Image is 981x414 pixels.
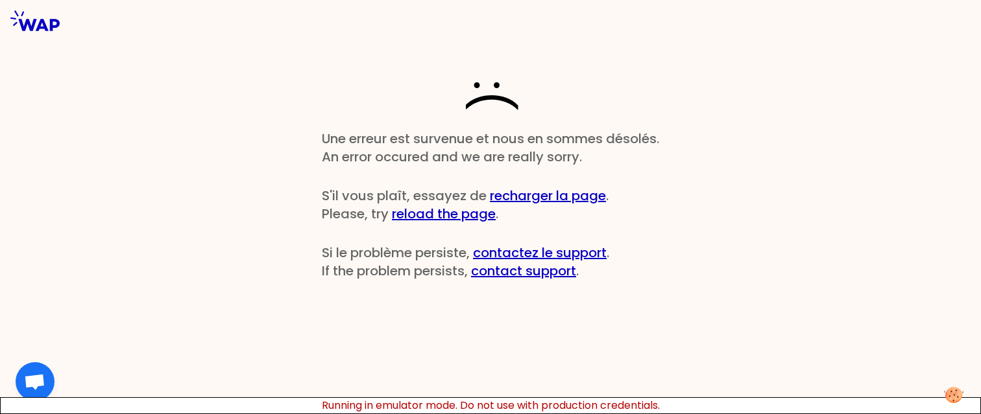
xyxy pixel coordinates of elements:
[16,362,54,401] a: Ouvrir le chat
[473,244,607,262] button: contactez le support
[322,262,659,280] p: If the problem persists, .
[322,148,659,166] p: An error occured and we are really sorry.
[322,244,659,262] p: Si le problème persiste, .
[471,262,576,280] button: contact support
[322,187,659,205] p: S'il vous plaît, essayez de .
[322,205,659,223] p: Please, try .
[467,80,514,111] p: :(
[490,187,606,205] button: recharger la page
[322,130,659,148] p: Une erreur est survenue et nous en sommes désolés.
[392,205,496,223] button: reload the page
[936,379,971,411] button: Manage your preferences about cookies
